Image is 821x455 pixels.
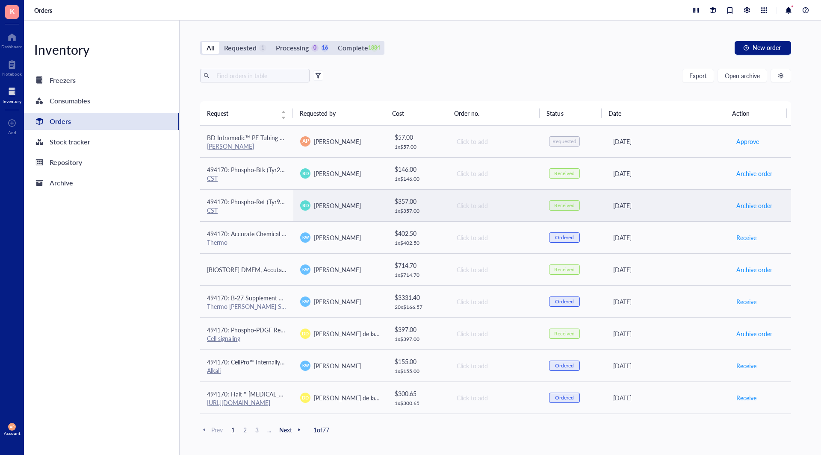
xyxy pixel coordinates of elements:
[449,317,542,349] td: Click to add
[725,72,760,79] span: Open archive
[613,297,722,306] div: [DATE]
[395,164,443,174] div: $ 146.00
[50,95,90,107] div: Consumables
[555,394,574,401] div: Ordered
[314,361,361,370] span: [PERSON_NAME]
[395,272,443,279] div: 1 x $ 714.70
[207,133,384,142] span: BD Intramedic™ PE Tubing 0.015 in., 1.09 mm, 10 ft., PE 20 Tubing
[736,201,772,210] span: Archive order
[725,101,787,125] th: Action
[302,170,309,177] span: RD
[2,58,22,76] a: Notebook
[213,69,306,82] input: Find orders in table
[602,101,725,125] th: Date
[313,426,329,434] span: 1 of 77
[613,361,722,370] div: [DATE]
[279,426,303,434] span: Next
[1,30,23,49] a: Dashboard
[207,165,333,174] span: 494170: Phospho-Btk (Tyr223) Antibody #5082
[10,425,14,429] span: AP
[395,176,443,182] div: 1 x $ 146.00
[338,42,368,54] div: Complete
[24,174,179,191] a: Archive
[555,362,574,369] div: Ordered
[200,41,384,55] div: segmented control
[293,101,386,125] th: Requested by
[10,6,15,16] span: K
[395,336,443,343] div: 1 x $ 397.00
[555,234,574,241] div: Ordered
[207,42,215,54] div: All
[753,44,781,51] span: New order
[449,382,542,414] td: Click to add
[736,265,772,274] span: Archive order
[449,349,542,382] td: Click to add
[395,389,443,398] div: $ 300.65
[207,358,350,366] span: 494170: CellPro™ Internally Threaded Cryovials 2.0mL
[302,330,309,337] span: DD
[207,109,276,118] span: Request
[736,135,759,148] button: Approve
[395,261,443,270] div: $ 714.70
[736,297,756,306] span: Receive
[24,113,179,130] a: Orders
[207,302,286,310] div: Thermo [PERSON_NAME] Scientific
[447,101,540,125] th: Order no.
[207,294,334,302] span: 494170: B-27 Supplement Minus Vitamin A 50X
[457,297,535,306] div: Click to add
[736,231,757,244] button: Receive
[34,6,54,14] a: Orders
[457,233,535,242] div: Click to add
[207,326,398,334] span: 494170: Phospho-PDGF Receptor α (Tyr754) (23B2) Rabbit mAb #2992
[259,44,266,52] div: 1
[449,189,542,221] td: Click to add
[207,398,270,407] a: [URL][DOMAIN_NAME]
[449,157,542,189] td: Click to add
[8,130,16,135] div: Add
[314,137,361,146] span: [PERSON_NAME]
[457,169,535,178] div: Click to add
[736,167,773,180] button: Archive order
[302,299,309,305] span: KW
[457,329,535,338] div: Click to add
[682,69,714,82] button: Export
[736,359,757,373] button: Receive
[252,426,262,434] span: 3
[314,329,424,338] span: [PERSON_NAME] de la [PERSON_NAME]
[1,44,23,49] div: Dashboard
[736,391,757,405] button: Receive
[736,199,773,212] button: Archive order
[302,394,309,401] span: DD
[449,126,542,158] td: Click to add
[314,201,361,210] span: [PERSON_NAME]
[24,92,179,109] a: Consumables
[228,426,238,434] span: 1
[50,156,82,168] div: Repository
[457,361,535,370] div: Click to add
[736,361,756,370] span: Receive
[736,137,759,146] span: Approve
[449,285,542,317] td: Click to add
[395,132,443,142] div: $ 57.00
[449,253,542,285] td: Click to add
[395,304,443,311] div: 20 x $ 166.57
[314,233,361,242] span: [PERSON_NAME]
[207,366,221,375] a: Alkali
[735,41,791,55] button: New order
[4,431,21,436] div: Account
[613,329,722,338] div: [DATE]
[321,44,328,52] div: 16
[554,330,575,337] div: Received
[207,390,408,398] span: 494170: Halt™ [MEDICAL_DATA] and Phosphatase Inhibitor Cocktail (100X)
[736,233,756,242] span: Receive
[24,133,179,150] a: Stock tracker
[457,201,535,210] div: Click to add
[736,329,772,338] span: Archive order
[736,169,772,178] span: Archive order
[540,101,601,125] th: Status
[613,265,722,274] div: [DATE]
[264,426,274,434] span: ...
[371,44,378,52] div: 1884
[395,144,443,150] div: 1 x $ 57.00
[207,206,218,214] a: CST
